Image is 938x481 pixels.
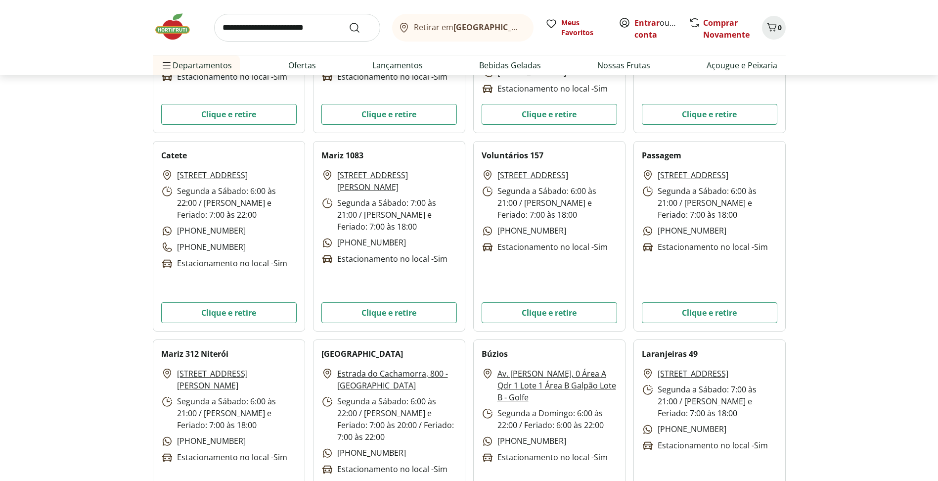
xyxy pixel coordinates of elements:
[372,59,423,71] a: Lançamentos
[161,435,246,447] p: [PHONE_NUMBER]
[321,71,447,83] p: Estacionamento no local - Sim
[703,17,750,40] a: Comprar Novamente
[161,104,297,125] button: Clique e retire
[642,149,681,161] h2: Passagem
[642,423,726,435] p: [PHONE_NUMBER]
[561,18,607,38] span: Meus Favoritos
[634,17,678,41] span: ou
[337,368,457,391] a: Estrada do Cachamorra, 800 - [GEOGRAPHIC_DATA]
[161,257,287,270] p: Estacionamento no local - Sim
[482,185,617,221] p: Segunda a Sábado: 6:00 às 21:00 / [PERSON_NAME] e Feriado: 7:00 às 18:00
[161,225,246,237] p: [PHONE_NUMBER]
[482,302,617,323] button: Clique e retire
[778,23,782,32] span: 0
[288,59,316,71] a: Ofertas
[321,302,457,323] button: Clique e retire
[482,83,608,95] p: Estacionamento no local - Sim
[658,368,728,380] a: [STREET_ADDRESS]
[597,59,650,71] a: Nossas Frutas
[321,149,363,161] h2: Mariz 1083
[153,12,202,42] img: Hortifruti
[349,22,372,34] button: Submit Search
[482,225,566,237] p: [PHONE_NUMBER]
[482,241,608,253] p: Estacionamento no local - Sim
[161,241,246,253] p: [PHONE_NUMBER]
[161,185,297,221] p: Segunda a Sábado: 6:00 às 22:00 / [PERSON_NAME] e Feriado: 7:00 às 22:00
[642,348,698,360] h2: Laranjeiras 49
[453,22,620,33] b: [GEOGRAPHIC_DATA]/[GEOGRAPHIC_DATA]
[634,17,660,28] a: Entrar
[161,302,297,323] button: Clique e retire
[337,169,457,193] a: [STREET_ADDRESS][PERSON_NAME]
[392,14,534,42] button: Retirar em[GEOGRAPHIC_DATA]/[GEOGRAPHIC_DATA]
[545,18,607,38] a: Meus Favoritos
[161,53,232,77] span: Departamentos
[642,104,777,125] button: Clique e retire
[161,149,187,161] h2: Catete
[482,451,608,464] p: Estacionamento no local - Sim
[321,348,403,360] h2: [GEOGRAPHIC_DATA]
[482,407,617,431] p: Segunda a Domingo: 6:00 às 22:00 / Feriado: 6:00 às 22:00
[497,368,617,403] a: Av. [PERSON_NAME], 0 Área A Qdr 1 Lote 1 Área B Galpão Lote B - Golfe
[642,185,777,221] p: Segunda a Sábado: 6:00 às 21:00 / [PERSON_NAME] e Feriado: 7:00 às 18:00
[321,447,406,459] p: [PHONE_NUMBER]
[161,53,173,77] button: Menu
[658,169,728,181] a: [STREET_ADDRESS]
[642,384,777,419] p: Segunda a Sábado: 7:00 às 21:00 / [PERSON_NAME] e Feriado: 7:00 às 18:00
[161,348,228,360] h2: Mariz 312 Niterói
[642,302,777,323] button: Clique e retire
[642,241,768,253] p: Estacionamento no local - Sim
[497,169,568,181] a: [STREET_ADDRESS]
[482,348,508,360] h2: Búzios
[479,59,541,71] a: Bebidas Geladas
[321,197,457,233] p: Segunda a Sábado: 7:00 às 21:00 / [PERSON_NAME] e Feriado: 7:00 às 18:00
[161,395,297,431] p: Segunda a Sábado: 6:00 às 21:00 / [PERSON_NAME] e Feriado: 7:00 às 18:00
[321,104,457,125] button: Clique e retire
[642,225,726,237] p: [PHONE_NUMBER]
[177,368,297,391] a: [STREET_ADDRESS][PERSON_NAME]
[482,104,617,125] button: Clique e retire
[482,435,566,447] p: [PHONE_NUMBER]
[634,17,689,40] a: Criar conta
[707,59,777,71] a: Açougue e Peixaria
[161,451,287,464] p: Estacionamento no local - Sim
[642,439,768,452] p: Estacionamento no local - Sim
[177,169,248,181] a: [STREET_ADDRESS]
[321,395,457,443] p: Segunda a Sábado: 6:00 às 22:00 / [PERSON_NAME] e Feriado: 7:00 às 20:00 / Feriado: 7:00 às 22:00
[321,237,406,249] p: [PHONE_NUMBER]
[762,16,786,40] button: Carrinho
[214,14,380,42] input: search
[321,253,447,265] p: Estacionamento no local - Sim
[414,23,523,32] span: Retirar em
[321,463,447,476] p: Estacionamento no local - Sim
[482,149,543,161] h2: Voluntários 157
